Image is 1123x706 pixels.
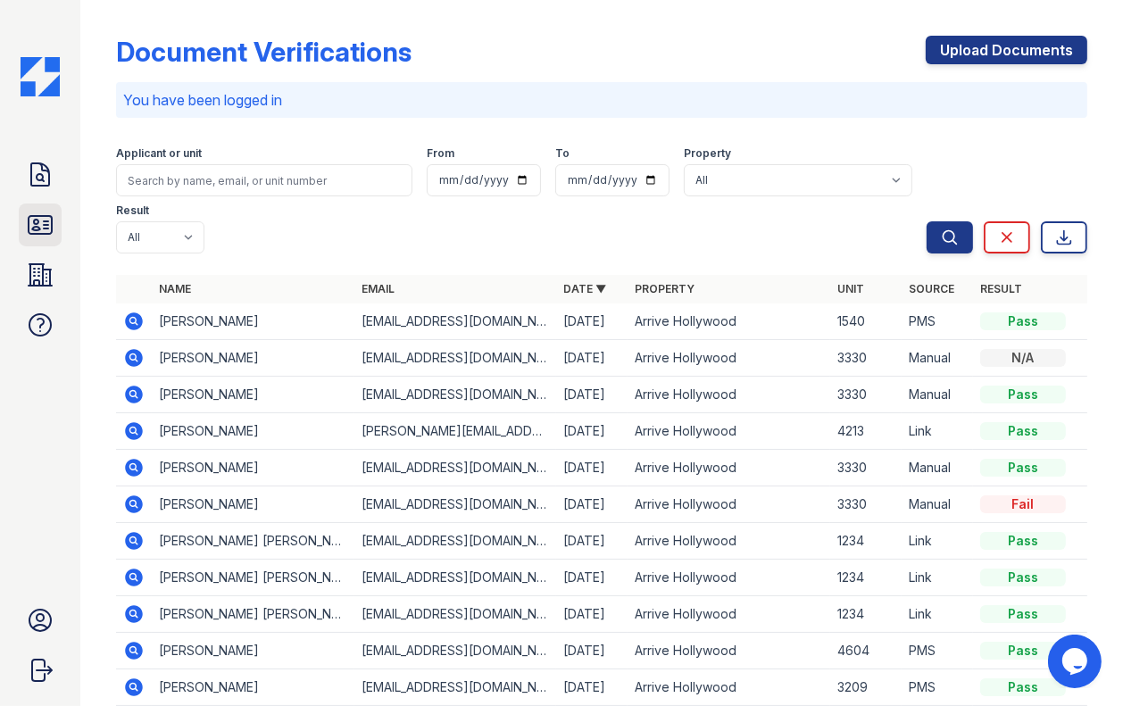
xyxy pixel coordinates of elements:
td: 4213 [830,413,902,450]
td: [EMAIL_ADDRESS][DOMAIN_NAME] [354,669,557,706]
div: Pass [980,532,1066,550]
td: Arrive Hollywood [628,669,830,706]
div: Pass [980,312,1066,330]
td: 3330 [830,377,902,413]
input: Search by name, email, or unit number [116,164,412,196]
div: Pass [980,605,1066,623]
a: Property [635,282,695,295]
td: [EMAIL_ADDRESS][DOMAIN_NAME] [354,523,557,560]
label: To [555,146,570,161]
td: Link [902,596,973,633]
td: Arrive Hollywood [628,450,830,486]
td: [EMAIL_ADDRESS][DOMAIN_NAME] [354,340,557,377]
td: [PERSON_NAME] [152,377,354,413]
td: [DATE] [556,377,628,413]
td: [DATE] [556,486,628,523]
label: Applicant or unit [116,146,202,161]
div: Fail [980,495,1066,513]
td: Arrive Hollywood [628,596,830,633]
td: [PERSON_NAME] [152,340,354,377]
td: Link [902,413,973,450]
div: Pass [980,642,1066,660]
div: Pass [980,569,1066,586]
td: [DATE] [556,596,628,633]
td: [PERSON_NAME] [152,669,354,706]
div: Pass [980,422,1066,440]
td: Link [902,523,973,560]
div: Pass [980,678,1066,696]
td: [PERSON_NAME] [PERSON_NAME] [152,596,354,633]
td: Arrive Hollywood [628,303,830,340]
td: [DATE] [556,523,628,560]
td: Arrive Hollywood [628,523,830,560]
td: Manual [902,450,973,486]
label: Result [116,203,149,218]
td: [PERSON_NAME] [152,450,354,486]
a: Upload Documents [926,36,1087,64]
a: Date ▼ [563,282,606,295]
td: [EMAIL_ADDRESS][DOMAIN_NAME] [354,303,557,340]
td: Arrive Hollywood [628,340,830,377]
td: 1234 [830,523,902,560]
td: Arrive Hollywood [628,377,830,413]
label: From [427,146,454,161]
td: [EMAIL_ADDRESS][DOMAIN_NAME] [354,633,557,669]
td: Manual [902,486,973,523]
a: Source [909,282,954,295]
td: PMS [902,669,973,706]
td: [EMAIL_ADDRESS][DOMAIN_NAME] [354,450,557,486]
div: Pass [980,459,1066,477]
iframe: chat widget [1048,635,1105,688]
td: [EMAIL_ADDRESS][DOMAIN_NAME] [354,486,557,523]
div: N/A [980,349,1066,367]
td: 1540 [830,303,902,340]
td: [PERSON_NAME] [152,633,354,669]
a: Email [362,282,395,295]
td: [EMAIL_ADDRESS][DOMAIN_NAME] [354,377,557,413]
td: 4604 [830,633,902,669]
td: PMS [902,633,973,669]
td: [DATE] [556,450,628,486]
label: Property [684,146,731,161]
img: CE_Icon_Blue-c292c112584629df590d857e76928e9f676e5b41ef8f769ba2f05ee15b207248.png [21,57,60,96]
p: You have been logged in [123,89,1080,111]
td: [PERSON_NAME] [PERSON_NAME] [152,523,354,560]
td: Arrive Hollywood [628,413,830,450]
td: 3330 [830,486,902,523]
td: [DATE] [556,669,628,706]
td: 1234 [830,560,902,596]
td: [DATE] [556,303,628,340]
a: Result [980,282,1022,295]
td: [DATE] [556,633,628,669]
td: 3330 [830,340,902,377]
td: 3330 [830,450,902,486]
div: Document Verifications [116,36,412,68]
td: Arrive Hollywood [628,633,830,669]
td: Link [902,560,973,596]
div: Pass [980,386,1066,403]
td: Manual [902,340,973,377]
a: Name [159,282,191,295]
td: [PERSON_NAME] [PERSON_NAME] [152,560,354,596]
td: [DATE] [556,340,628,377]
td: 1234 [830,596,902,633]
a: Unit [837,282,864,295]
td: Arrive Hollywood [628,486,830,523]
td: Manual [902,377,973,413]
td: [PERSON_NAME] [152,303,354,340]
td: [PERSON_NAME] [152,486,354,523]
td: Arrive Hollywood [628,560,830,596]
td: [EMAIL_ADDRESS][DOMAIN_NAME] [354,596,557,633]
td: [PERSON_NAME][EMAIL_ADDRESS][PERSON_NAME][DOMAIN_NAME] [354,413,557,450]
td: PMS [902,303,973,340]
td: [DATE] [556,560,628,596]
td: 3209 [830,669,902,706]
td: [EMAIL_ADDRESS][DOMAIN_NAME] [354,560,557,596]
td: [DATE] [556,413,628,450]
td: [PERSON_NAME] [152,413,354,450]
